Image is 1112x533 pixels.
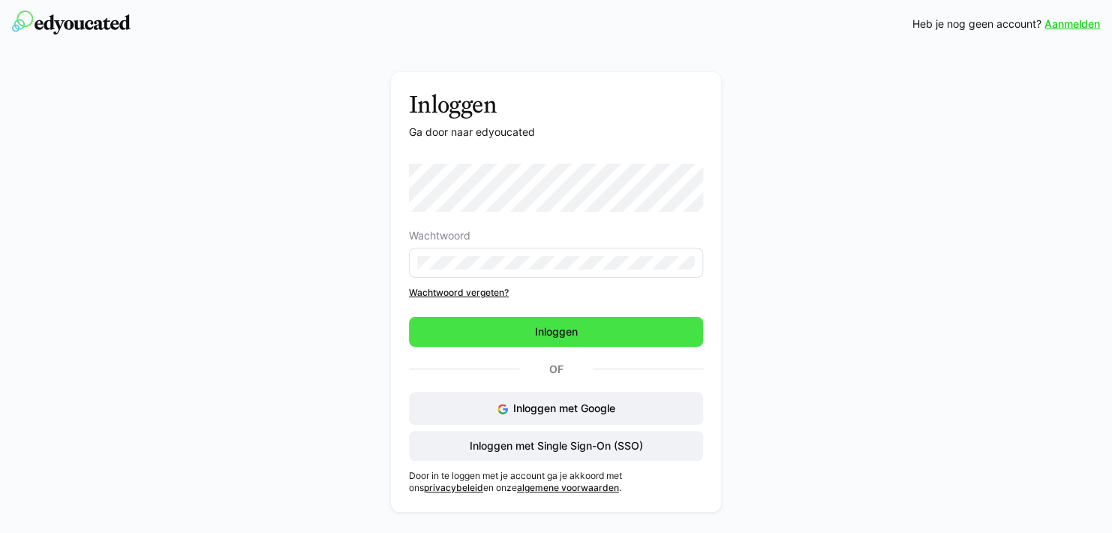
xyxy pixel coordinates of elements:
span: Wachtwoord [409,230,470,242]
button: Inloggen met Single Sign-On (SSO) [409,431,703,461]
a: Aanmelden [1044,17,1100,32]
img: edyoucated [12,11,131,35]
p: Of [519,359,593,380]
a: algemene voorwaarden [517,482,619,493]
button: Inloggen [409,317,703,347]
a: privacybeleid [424,482,483,493]
button: Inloggen met Google [409,392,703,425]
span: Inloggen met Single Sign-On (SSO) [467,438,645,453]
a: Wachtwoord vergeten? [409,287,703,299]
p: Ga door naar edyoucated [409,125,703,140]
span: Inloggen [533,324,580,339]
h3: Inloggen [409,90,703,119]
span: Inloggen met Google [513,402,615,414]
p: Door in te loggen met je account ga je akkoord met ons en onze . [409,470,703,494]
span: Heb je nog geen account? [912,17,1041,32]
